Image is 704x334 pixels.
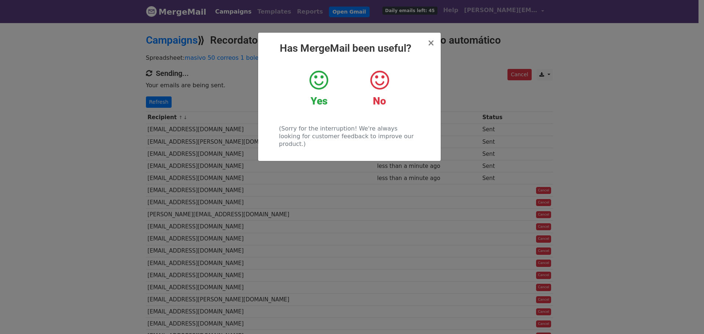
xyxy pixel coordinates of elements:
h2: Has MergeMail been useful? [264,42,435,55]
a: Yes [294,69,344,107]
span: × [427,38,434,48]
p: (Sorry for the interruption! We're always looking for customer feedback to improve our product.) [279,125,419,148]
strong: Yes [311,95,327,107]
a: No [355,69,404,107]
button: Close [427,38,434,47]
strong: No [373,95,386,107]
